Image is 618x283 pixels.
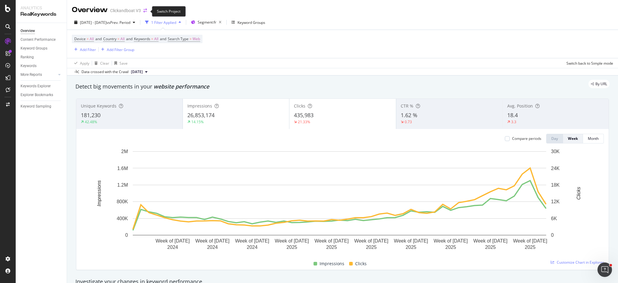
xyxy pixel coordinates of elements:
div: Keywords Explorer [21,83,51,89]
button: Add Filter Group [99,46,134,53]
text: Week of [DATE] [314,238,349,243]
div: 42.48% [85,119,97,124]
div: Analytics [21,5,62,11]
span: Country [103,36,116,41]
button: Keyword Groups [229,18,268,27]
div: 14.15% [191,119,204,124]
text: 2025 [286,245,297,250]
div: 0.73 [405,119,412,124]
span: and [95,36,102,41]
span: 18.4 [507,111,518,119]
text: 1.2M [117,182,128,188]
a: Keyword Sampling [21,103,62,110]
a: Keyword Groups [21,45,62,52]
span: By URL [595,82,607,86]
span: Search Type [168,36,189,41]
button: Segment:fr [189,18,224,27]
span: CTR % [401,103,413,109]
span: All [154,35,158,43]
div: Ranking [21,54,34,60]
div: Week [568,136,578,141]
div: 3.3 [511,119,516,124]
text: Week of [DATE] [513,238,547,243]
text: 0 [551,233,554,238]
text: Week of [DATE] [195,238,229,243]
span: and [126,36,132,41]
text: 2025 [366,245,377,250]
text: 2025 [525,245,536,250]
text: 6K [551,216,557,221]
iframe: Intercom live chat [597,262,612,277]
text: Week of [DATE] [235,238,269,243]
div: 1 Filter Applied [151,20,176,25]
text: 2025 [445,245,456,250]
span: [DATE] - [DATE] [80,20,107,25]
text: 24K [551,166,560,171]
div: Add Filter [80,47,96,52]
a: Overview [21,28,62,34]
div: Save [119,61,128,66]
span: = [190,36,192,41]
text: 2024 [207,245,218,250]
span: 435,983 [294,111,314,119]
text: 2025 [326,245,337,250]
span: 26,853,174 [187,111,215,119]
button: [DATE] - [DATE]vsPrev. Period [72,18,138,27]
a: Keywords Explorer [21,83,62,89]
span: Impressions [187,103,212,109]
span: All [120,35,125,43]
span: Unique Keywords [81,103,116,109]
span: and [160,36,166,41]
a: Content Performance [21,37,62,43]
span: = [151,36,153,41]
div: Apply [80,61,89,66]
a: Customize Chart in Explorer [551,260,604,265]
div: Day [551,136,558,141]
div: Keyword Groups [237,20,265,25]
div: Keyword Groups [21,45,47,52]
span: Avg. Position [507,103,533,109]
text: 30K [551,149,560,154]
text: Week of [DATE] [394,238,428,243]
div: arrow-right-arrow-left [143,8,147,13]
div: Switch back to Simple mode [566,61,613,66]
text: 2025 [485,245,496,250]
text: Week of [DATE] [275,238,309,243]
div: Data crossed with the Crawl [81,69,129,75]
button: Clear [92,58,109,68]
span: Clicks [294,103,305,109]
div: More Reports [21,72,42,78]
div: Overview [72,5,108,15]
text: Week of [DATE] [473,238,508,243]
div: Keywords [21,63,37,69]
button: 1 Filter Applied [143,18,183,27]
a: More Reports [21,72,56,78]
text: 2024 [247,245,258,250]
svg: A chart. [81,148,598,253]
div: legacy label [588,80,610,88]
text: 800K [117,199,128,204]
span: Customize Chart in Explorer [557,260,604,265]
div: Overview [21,28,35,34]
text: 12K [551,199,560,204]
span: 2025 Aug. 31st [131,69,143,75]
span: = [87,36,89,41]
span: Web [193,35,200,43]
span: All [90,35,94,43]
div: Add Filter Group [107,47,134,52]
div: Clickandboat V3 [110,8,141,14]
span: Segment: fr [198,20,216,25]
text: Clicks [576,187,581,200]
a: Keywords [21,63,62,69]
button: Save [112,58,128,68]
span: Impressions [320,260,344,267]
div: RealKeywords [21,11,62,18]
text: 2025 [406,245,416,250]
div: Content Performance [21,37,56,43]
text: 2M [121,149,128,154]
text: 2024 [167,245,178,250]
div: Explorer Bookmarks [21,92,53,98]
div: Clear [100,61,109,66]
span: = [117,36,119,41]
